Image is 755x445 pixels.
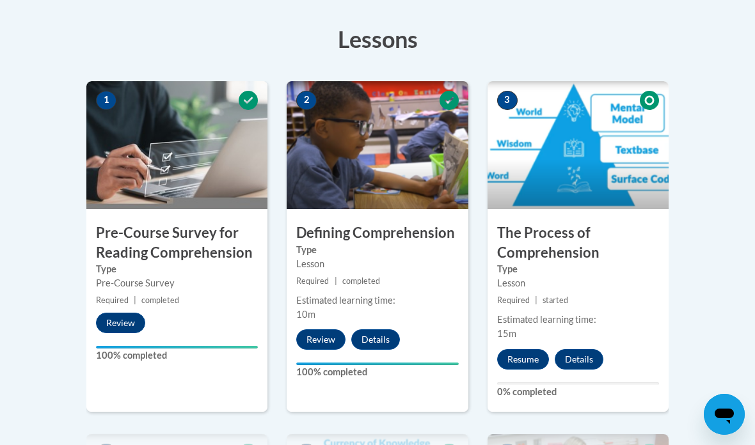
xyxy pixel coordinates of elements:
img: Course Image [488,81,669,209]
iframe: Button to launch messaging window [704,394,745,435]
button: Resume [497,349,549,370]
span: | [535,295,537,305]
label: Type [497,262,659,276]
span: completed [141,295,179,305]
span: 2 [296,91,317,110]
button: Review [296,329,346,350]
label: 100% completed [296,365,458,379]
span: Required [96,295,129,305]
h3: The Process of Comprehension [488,223,669,263]
button: Details [351,329,400,350]
div: Lesson [296,257,458,271]
span: Required [296,276,329,286]
span: started [543,295,568,305]
div: Your progress [96,346,258,348]
img: Course Image [86,81,267,209]
img: Course Image [287,81,468,209]
h3: Pre-Course Survey for Reading Comprehension [86,223,267,263]
div: Estimated learning time: [497,313,659,327]
span: Required [497,295,530,305]
h3: Lessons [86,23,669,55]
span: | [134,295,136,305]
label: Type [296,243,458,257]
span: | [335,276,337,286]
label: 100% completed [96,348,258,363]
h3: Defining Comprehension [287,223,468,243]
label: Type [96,262,258,276]
span: 3 [497,91,518,110]
span: 15m [497,328,516,339]
label: 0% completed [497,385,659,399]
span: 1 [96,91,116,110]
button: Details [555,349,603,370]
button: Review [96,313,145,333]
div: Lesson [497,276,659,290]
div: Your progress [296,363,458,365]
div: Estimated learning time: [296,293,458,308]
span: completed [342,276,380,286]
div: Pre-Course Survey [96,276,258,290]
span: 10m [296,309,315,320]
